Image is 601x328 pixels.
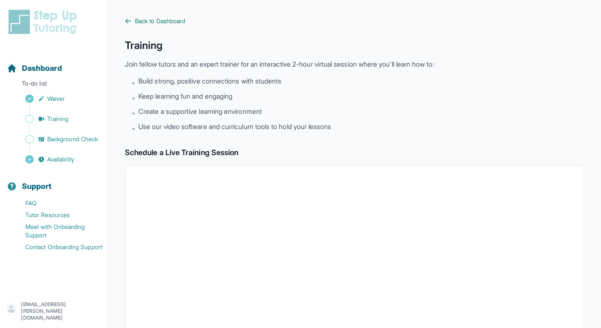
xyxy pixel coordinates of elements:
[7,241,108,253] a: Contact Onboarding Support
[132,78,135,88] span: •
[132,93,135,103] span: •
[7,113,108,125] a: Training
[3,79,104,91] p: To-do list
[7,8,82,35] img: logo
[7,153,108,165] a: Availability
[47,115,69,123] span: Training
[47,135,98,143] span: Background Check
[3,49,104,78] button: Dashboard
[7,209,108,221] a: Tutor Resources
[7,221,108,241] a: Meet with Onboarding Support
[125,17,584,25] a: Back to Dashboard
[125,147,584,159] h2: Schedule a Live Training Session
[138,76,281,86] span: Build strong, positive connections with students
[7,62,62,74] a: Dashboard
[7,197,108,209] a: FAQ
[125,59,584,69] p: Join fellow tutors and an expert trainer for an interactive 2-hour virtual session where you'll l...
[138,121,331,132] span: Use our video software and curriculum tools to hold your lessons
[7,93,108,105] a: Waiver
[132,108,135,118] span: •
[47,155,74,164] span: Availability
[135,17,185,25] span: Back to Dashboard
[138,91,232,101] span: Keep learning fun and engaging
[3,167,104,196] button: Support
[21,301,101,321] p: [EMAIL_ADDRESS][PERSON_NAME][DOMAIN_NAME]
[7,133,108,145] a: Background Check
[7,301,101,321] button: [EMAIL_ADDRESS][PERSON_NAME][DOMAIN_NAME]
[132,123,135,133] span: •
[22,62,62,74] span: Dashboard
[47,94,65,103] span: Waiver
[138,106,262,116] span: Create a supportive learning environment
[22,180,52,192] span: Support
[125,39,584,52] h1: Training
